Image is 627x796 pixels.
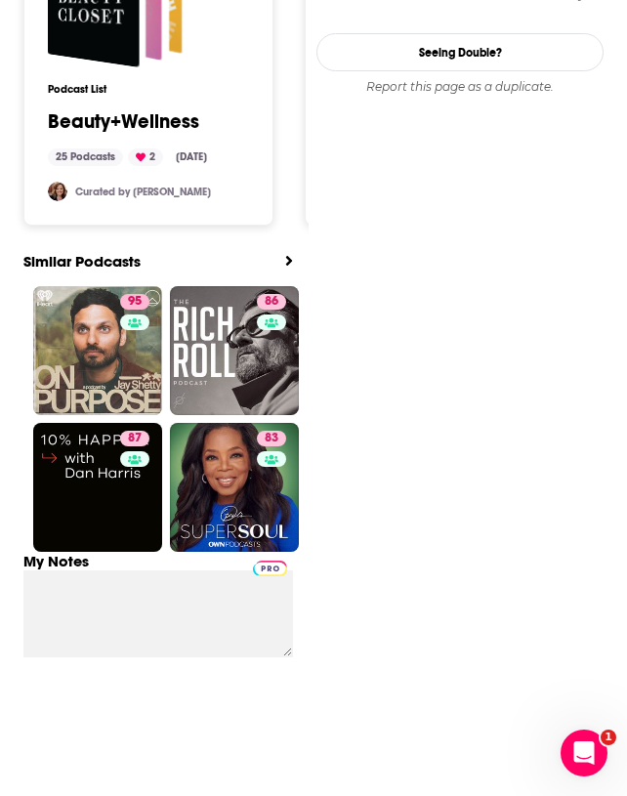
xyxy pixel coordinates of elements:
[257,431,286,446] a: 83
[48,83,249,96] h3: Podcast List
[120,431,149,446] a: 87
[285,252,293,271] a: View All
[257,294,286,310] a: 86
[253,561,287,576] img: Podchaser Pro
[316,79,604,95] div: Report this page as a duplicate.
[23,552,89,586] label: My Notes
[265,429,278,448] span: 83
[48,182,67,201] img: LavidgeBooks5
[48,111,199,133] a: Beauty+Wellness
[170,286,299,415] a: 86
[316,33,604,71] a: Seeing Double?
[75,186,211,198] a: Curated by [PERSON_NAME]
[120,294,149,310] a: 95
[33,286,162,415] a: 95
[253,558,287,576] a: Pro website
[128,148,163,166] div: 2
[33,423,162,552] a: 87
[168,148,215,166] div: [DATE]
[23,252,141,271] a: Similar Podcasts
[561,730,607,776] iframe: Intercom live chat
[170,423,299,552] a: 83
[601,730,616,745] span: 1
[128,429,142,448] span: 87
[48,148,123,166] div: 25 Podcasts
[128,292,142,312] span: 95
[265,292,278,312] span: 86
